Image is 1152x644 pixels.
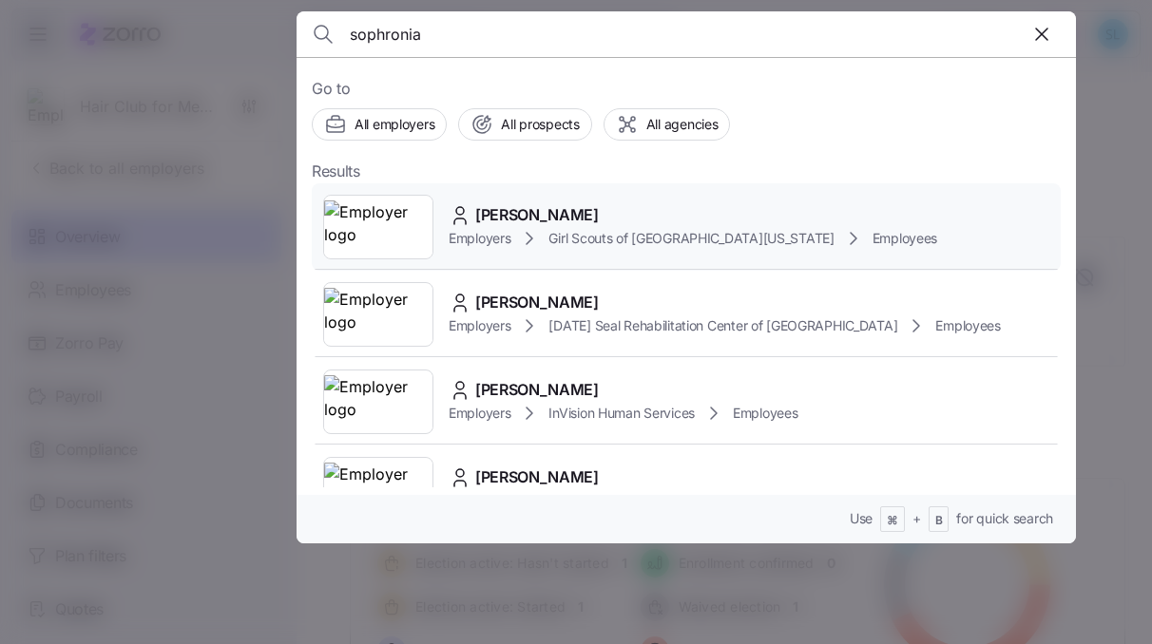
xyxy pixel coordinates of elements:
button: All agencies [604,108,731,141]
span: Go to [312,77,1061,101]
span: Employers [449,404,510,423]
img: Employer logo [324,463,432,516]
img: Employer logo [324,200,432,254]
span: Use [850,509,873,528]
span: All prospects [501,115,579,134]
span: [DATE] Seal Rehabilitation Center of [GEOGRAPHIC_DATA] [548,316,897,335]
span: Employees [733,404,797,423]
span: InVision Human Services [548,404,695,423]
span: + [912,509,921,528]
span: Employees [935,316,1000,335]
span: [PERSON_NAME] [475,291,599,314]
button: All employers [312,108,447,141]
span: Employees [873,229,937,248]
span: Results [312,160,360,183]
button: All prospects [458,108,591,141]
span: All agencies [646,115,719,134]
span: [PERSON_NAME] [475,203,599,227]
span: Employers [449,229,510,248]
img: Employer logo [324,375,432,428]
img: Employer logo [324,288,432,341]
span: [PERSON_NAME] [475,465,599,489]
span: Girl Scouts of [GEOGRAPHIC_DATA][US_STATE] [548,229,834,248]
span: [PERSON_NAME] [475,378,599,402]
span: All employers [355,115,434,134]
span: B [935,513,943,529]
span: for quick search [956,509,1053,528]
span: ⌘ [887,513,898,529]
span: Employers [449,316,510,335]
